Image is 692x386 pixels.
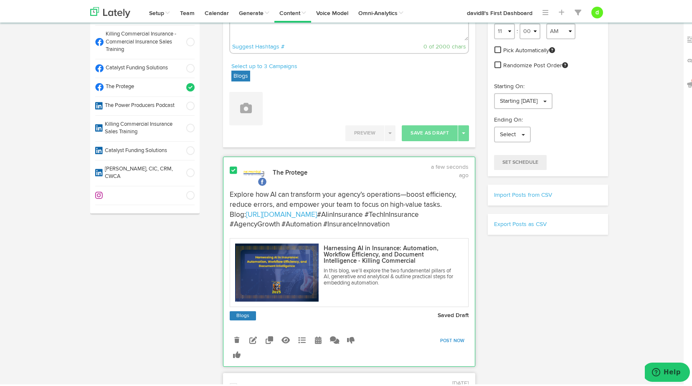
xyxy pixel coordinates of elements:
span: 0 of 2000 chars [423,42,466,48]
a: [URL][DOMAIN_NAME] [246,210,317,217]
button: Set Schedule [494,153,547,168]
span: Set Schedule [502,158,538,163]
a: Post Now [436,333,469,345]
span: The Protege [104,81,181,89]
iframe: Opens a widget where you can find more information [645,361,690,382]
span: The Power Producers Podcast [103,100,181,108]
time: a few seconds ago [431,163,469,177]
span: Killing Commercial Insurance Sales Training [103,119,181,135]
img: 1-4.png [235,242,319,300]
strong: Saved Draft [438,311,469,317]
span: Catalyst Funding Solutions [103,145,181,153]
span: Starting [DATE] [500,96,537,102]
time: [DATE] [452,379,469,385]
img: picture [243,161,264,182]
a: Import Posts from CSV [494,190,552,196]
span: Catalyst Funding Solutions [104,63,181,71]
button: d [591,5,603,17]
a: Suggest Hashtags # [232,42,284,48]
span: Pick Automatically [503,45,555,53]
label: Blogs [231,69,250,80]
a: Select up to 3 Campaigns [231,60,297,69]
strong: The Protege [273,168,307,174]
a: Blogs [235,310,251,318]
span: [PERSON_NAME], CIC, CRM, CWCA [103,164,181,179]
p: In this blog, we’ll explore the two fundamental pillars of AI, generative and analytical & outlin... [324,267,456,284]
p: Ending On: [494,114,601,122]
span: Killing Commercial Insurance - Commercial Insurance Sales Training [104,29,181,52]
button: Save As Draft [402,124,458,140]
img: facebook.svg [257,175,267,185]
span: : [517,27,518,33]
a: Export Posts as CSV [494,220,547,226]
span: Select [500,130,516,136]
button: Preview [345,124,384,140]
span: Randomize Post Order [503,60,568,68]
img: logo_lately_bg_light.svg [90,5,130,16]
p: Harnessing AI in Insurance: Automation, Workflow Efficiency, and Document Intelligence - Killing ... [324,244,456,262]
p: Explore how AI can transform your agency’s operations—boost efficiency, reduce errors, and empowe... [230,188,469,228]
p: Starting On: [494,81,601,89]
